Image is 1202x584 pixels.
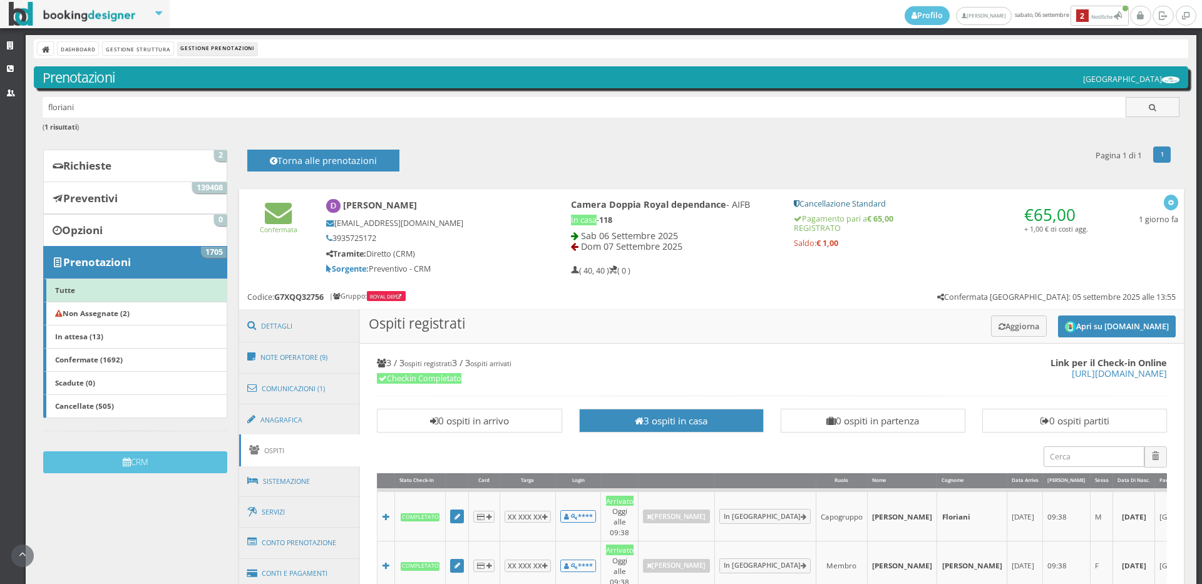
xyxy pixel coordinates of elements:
button: XX XXX XX [505,511,551,523]
div: Stato Check-In [395,473,445,489]
b: In attesa (13) [55,331,103,341]
h5: Pagamento pari a REGISTRATO [794,214,1089,233]
b: G7XQQ32756 [274,292,324,302]
h5: Preventivo - CRM [326,264,528,274]
a: Gestione Struttura [103,42,173,55]
td: [DATE] [1113,490,1155,541]
div: Card [469,473,499,489]
strong: € 65,00 [867,213,893,224]
td: [DATE] [1007,490,1043,541]
b: Completato [401,513,440,521]
button: Apri su [DOMAIN_NAME] [1058,315,1176,337]
b: 2 [1076,9,1089,23]
a: Richieste 2 [43,150,227,182]
small: ospiti registrati [404,359,452,368]
h5: 1 giorno fa [1139,215,1178,224]
button: XX XXX XX [505,560,551,571]
a: Confermata [260,215,297,234]
b: Link per il Check-in Online [1050,357,1167,369]
a: Servizi [239,496,361,528]
h3: 0 ospiti in partenza [787,415,959,426]
li: Gestione Prenotazioni [178,42,257,56]
td: Oggi alle 09:38 [601,490,638,541]
b: Tramite: [326,248,366,259]
td: M [1090,490,1113,541]
div: Cognome [937,473,1006,489]
img: ea773b7e7d3611ed9c9d0608f5526cb6.png [1162,76,1179,83]
b: Scadute (0) [55,377,95,387]
a: 1 [1153,146,1171,163]
h5: Pagina 1 di 1 [1096,151,1142,160]
a: Tutte [43,279,227,302]
span: Dom 07 Settembre 2025 [581,240,682,252]
h3: 0 ospiti partiti [989,415,1161,426]
a: [PERSON_NAME] [643,559,710,573]
b: [PERSON_NAME] [343,199,417,211]
h5: Codice: [247,292,324,302]
div: Nome [868,473,937,489]
div: [PERSON_NAME] [1043,473,1090,489]
a: Conto Prenotazione [239,526,361,559]
span: Sab 06 Settembre 2025 [581,230,678,242]
h5: ( 40, 40 ) ( 0 ) [571,266,630,275]
h4: Torna alle prenotazioni [261,155,385,175]
span: Checkin Completato [377,373,461,384]
h5: - [571,215,777,225]
div: Login [556,473,600,489]
b: 118 [599,215,612,225]
a: [URL][DOMAIN_NAME] [1072,367,1167,379]
a: Profilo [905,6,950,25]
h5: Saldo: [794,238,1089,248]
div: Data Arrivo [1007,473,1043,489]
b: Completato [401,562,440,570]
h3: Prenotazioni [43,69,1180,86]
a: In [GEOGRAPHIC_DATA] [719,509,811,524]
b: Preventivi [63,191,118,205]
a: Non Assegnate (2) [43,302,227,325]
span: sabato, 06 settembre [905,6,1130,26]
b: Non Assegnate (2) [55,308,130,318]
span: 2 [214,150,227,161]
td: [PERSON_NAME] [868,490,937,541]
b: Opzioni [62,223,103,237]
h4: 3 / 3 3 / 3 [377,357,1167,368]
b: Tutte [55,285,75,295]
span: 0 [214,215,227,226]
a: Cancellate (505) [43,394,227,418]
td: 09:38 [1043,490,1091,541]
h5: [EMAIL_ADDRESS][DOMAIN_NAME] [326,218,528,228]
button: Aggiorna [991,315,1047,336]
b: Richieste [63,158,111,173]
h4: - AIFB [571,199,777,210]
a: Ospiti [239,434,361,466]
a: Prenotazioni 1705 [43,246,227,279]
img: daniel [326,199,341,213]
b: 1 risultati [44,122,77,131]
button: 2Notifiche [1071,6,1129,26]
h5: Cancellazione Standard [794,199,1089,208]
h5: 3935725172 [326,233,528,243]
strong: € 1,00 [816,238,838,248]
h5: Diretto (CRM) [326,249,528,259]
span: € [1024,203,1076,226]
span: 65,00 [1034,203,1076,226]
span: 139408 [192,182,227,193]
a: Scadute (0) [43,371,227,395]
img: circle_logo_thumb.png [1065,321,1076,332]
div: Sesso [1091,473,1113,489]
td: Floriani [937,490,1007,541]
img: BookingDesigner.com [9,2,136,26]
a: Dashboard [58,42,98,55]
a: Sistemazione [239,465,361,498]
a: In [GEOGRAPHIC_DATA] [719,558,811,573]
div: Ruolo [816,473,867,489]
a: Confermate (1692) [43,348,227,372]
h5: [GEOGRAPHIC_DATA] [1083,74,1179,84]
div: Arrivato [606,496,634,506]
b: Camera Doppia Royal dependance [571,198,726,210]
input: Ricerca cliente - (inserisci il codice, il nome, il cognome, il numero di telefono o la mail) [43,97,1126,118]
input: Cerca [1044,446,1144,467]
a: Royal Dep [370,293,404,300]
h6: ( ) [43,123,1180,131]
button: Torna alle prenotazioni [247,150,399,172]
